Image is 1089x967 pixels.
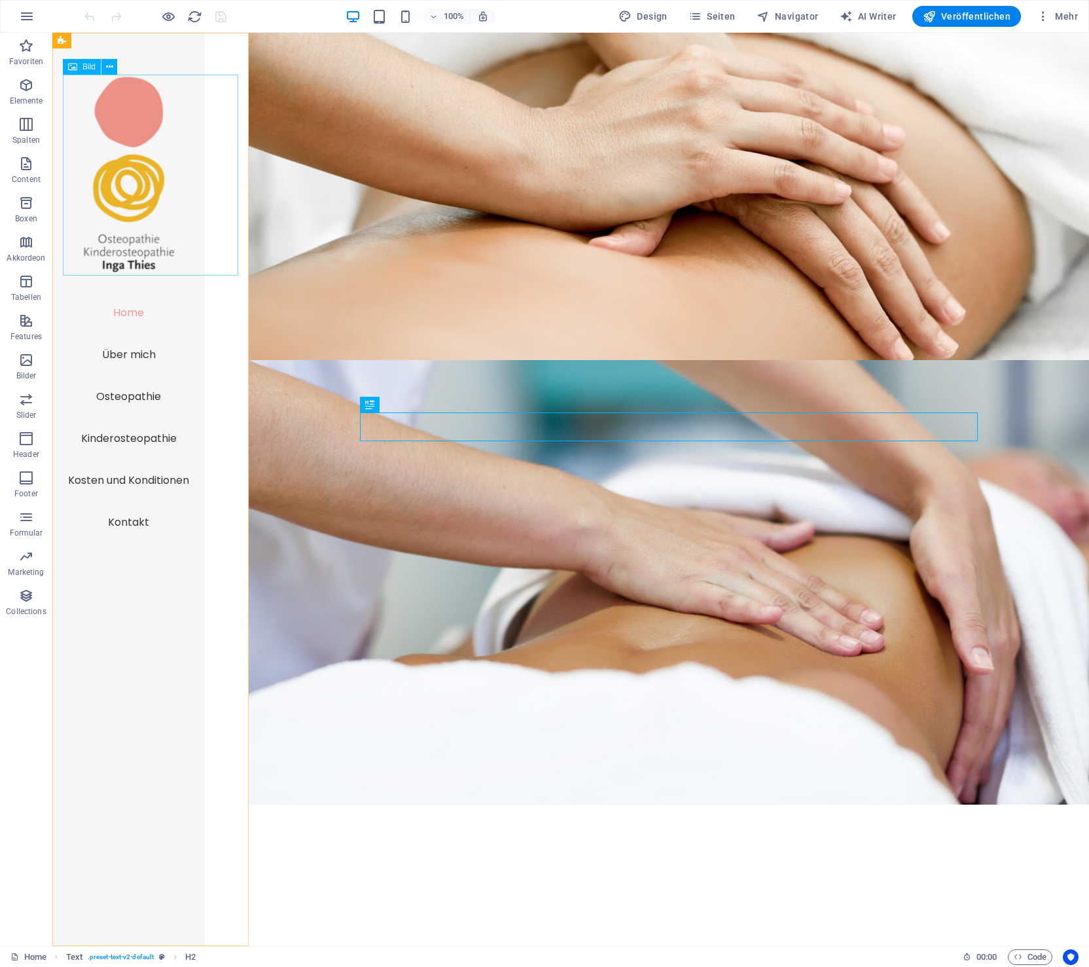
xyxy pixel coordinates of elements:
button: Code [1008,949,1052,965]
i: Dieses Element ist ein anpassbares Preset [159,953,165,960]
button: AI Writer [834,6,902,27]
button: Klicke hier, um den Vorschau-Modus zu verlassen [160,9,176,24]
span: Seiten [688,10,736,23]
span: Klick zum Auswählen. Doppelklick zum Bearbeiten [185,949,196,965]
span: . preset-text-v2-default [88,949,154,965]
span: 00 00 [976,949,997,965]
span: Code [1014,949,1046,965]
h6: 100% [443,9,464,24]
button: Veröffentlichen [912,6,1021,27]
p: Header [13,449,39,460]
span: Design [618,10,668,23]
p: Slider [16,410,37,420]
p: Footer [14,488,38,499]
span: : [986,952,988,962]
button: Mehr [1031,6,1083,27]
div: Design (Strg+Alt+Y) [613,6,673,27]
h6: Session-Zeit [963,949,997,965]
p: Boxen [15,213,37,224]
button: reload [187,9,202,24]
p: Formular [10,528,43,538]
span: Klick zum Auswählen. Doppelklick zum Bearbeiten [66,949,82,965]
button: 100% [423,9,470,24]
span: Veröffentlichen [923,10,1010,23]
p: Collections [6,606,46,617]
span: Bild [82,63,96,71]
p: Tabellen [11,292,41,302]
p: Marketing [8,567,44,577]
nav: breadcrumb [66,949,196,965]
button: Usercentrics [1063,949,1079,965]
span: AI Writer [840,10,897,23]
button: Seiten [683,6,741,27]
button: Design [613,6,673,27]
span: Navigator [757,10,819,23]
span: Mehr [1037,10,1078,23]
a: Klick, um Auswahl aufzuheben. Doppelklick öffnet Seitenverwaltung [10,949,46,965]
p: Elemente [10,96,43,106]
button: Navigator [751,6,824,27]
i: Seite neu laden [187,9,202,24]
p: Features [10,331,42,342]
p: Spalten [12,135,40,145]
p: Bilder [16,371,37,381]
p: Favoriten [9,56,43,67]
p: Akkordeon [7,253,45,263]
p: Content [12,174,41,185]
i: Bei Größenänderung Zoomstufe automatisch an das gewählte Gerät anpassen. [477,10,489,22]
